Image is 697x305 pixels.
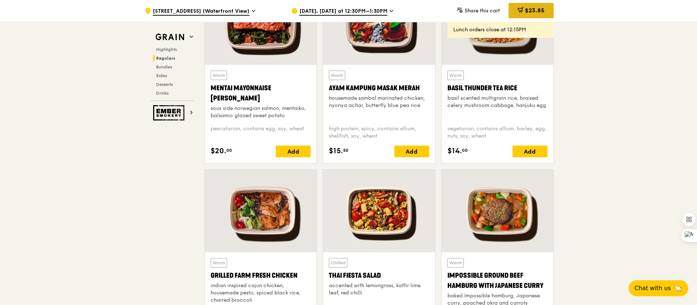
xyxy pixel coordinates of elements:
[462,147,468,153] span: 00
[211,125,311,140] div: pescatarian, contains egg, soy, wheat
[211,83,311,103] div: Mentai Mayonnaise [PERSON_NAME]
[329,270,429,281] div: Thai Fiesta Salad
[453,26,548,33] div: Lunch orders close at 12:15PM
[153,105,187,120] img: Ember Smokery web logo
[153,8,250,16] span: [STREET_ADDRESS] (Waterfront View)
[629,280,688,296] button: Chat with us🦙
[299,8,387,16] span: [DATE], [DATE] at 12:30PM–1:30PM
[156,47,177,52] span: Highlights
[211,146,226,157] span: $20.
[513,146,547,157] div: Add
[329,146,343,157] span: $15.
[211,105,311,119] div: sous vide norwegian salmon, mentaiko, balsamic glazed sweet potato
[329,258,347,268] div: Chilled
[674,284,682,293] span: 🦙
[329,83,429,93] div: Ayam Kampung Masak Merah
[156,91,168,96] span: Drinks
[343,147,348,153] span: 50
[447,83,547,93] div: Basil Thunder Tea Rice
[447,71,464,80] div: Warm
[276,146,311,157] div: Add
[226,147,232,153] span: 00
[394,146,429,157] div: Add
[447,270,547,291] div: Impossible Ground Beef Hamburg with Japanese Curry
[525,7,545,14] span: $23.85
[329,95,429,109] div: housemade sambal marinated chicken, nyonya achar, butterfly blue pea rice
[447,258,464,268] div: Warm
[211,71,227,80] div: Warm
[447,95,547,109] div: basil scented multigrain rice, braised celery mushroom cabbage, hanjuku egg
[329,125,429,140] div: high protein, spicy, contains allium, shellfish, soy, wheat
[156,56,175,61] span: Regulars
[156,73,167,78] span: Sides
[329,282,429,297] div: accented with lemongrass, kaffir lime leaf, red chilli
[634,284,671,293] span: Chat with us
[211,282,311,304] div: indian inspired cajun chicken, housemade pesto, spiced black rice, charred broccoli
[211,258,227,268] div: Warm
[447,125,547,140] div: vegetarian, contains allium, barley, egg, nuts, soy, wheat
[329,71,345,80] div: Warm
[156,82,173,87] span: Desserts
[211,270,311,281] div: Grilled Farm Fresh Chicken
[447,146,462,157] span: $14.
[156,64,172,70] span: Bundles
[153,31,187,44] img: Grain web logo
[465,8,500,14] span: Share this cart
